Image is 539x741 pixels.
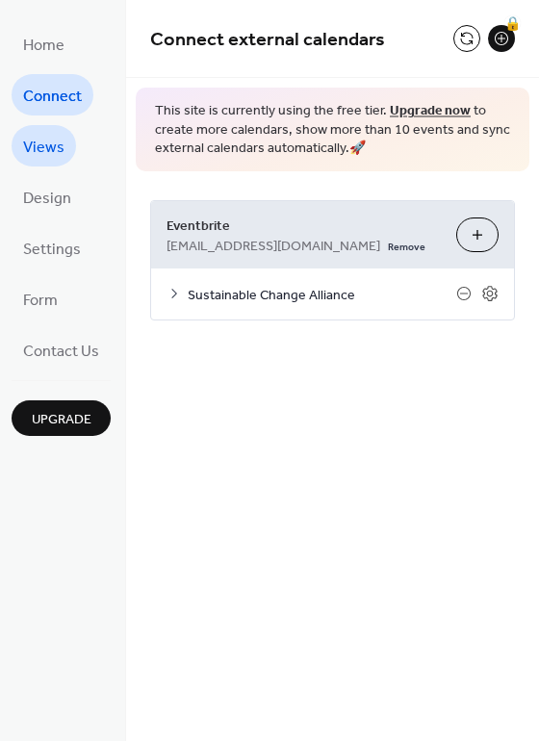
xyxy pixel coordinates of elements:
span: Views [23,133,64,163]
a: Home [12,23,76,64]
a: Upgrade now [390,98,471,124]
span: Sustainable Change Alliance [188,285,456,305]
span: Contact Us [23,337,99,367]
span: Upgrade [32,410,91,430]
span: This site is currently using the free tier. to create more calendars, show more than 10 events an... [155,102,510,159]
a: Contact Us [12,329,111,370]
a: Settings [12,227,92,268]
span: Design [23,184,71,214]
button: Upgrade [12,400,111,436]
a: Connect [12,74,93,115]
span: Connect external calendars [150,21,385,59]
span: [EMAIL_ADDRESS][DOMAIN_NAME] [167,236,380,256]
a: Design [12,176,83,217]
span: Home [23,31,64,61]
span: Form [23,286,58,316]
a: Form [12,278,69,319]
span: Remove [388,240,425,253]
a: Views [12,125,76,166]
span: Connect [23,82,82,112]
span: Settings [23,235,81,265]
span: Eventbrite [167,216,441,236]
